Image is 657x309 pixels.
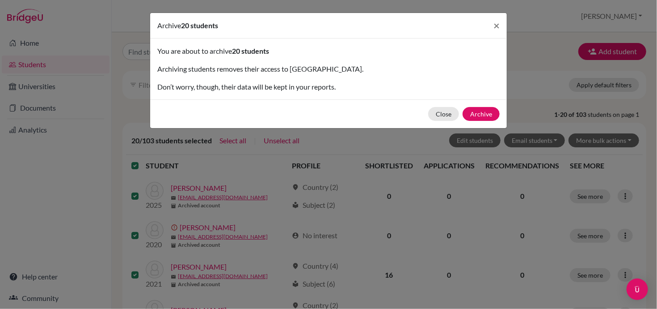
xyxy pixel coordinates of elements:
[428,107,459,121] button: Close
[157,82,500,92] p: Don’t worry, though, their data will be kept in your reports.
[493,19,500,32] span: ×
[157,64,500,74] p: Archiving students removes their access to [GEOGRAPHIC_DATA].
[232,47,269,55] span: 20 students
[486,13,507,38] button: Close
[157,46,500,56] p: You are about to archive
[181,21,218,30] span: 20 students
[627,279,648,300] div: Open Intercom Messenger
[463,107,500,121] button: Archive
[157,21,181,30] span: Archive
